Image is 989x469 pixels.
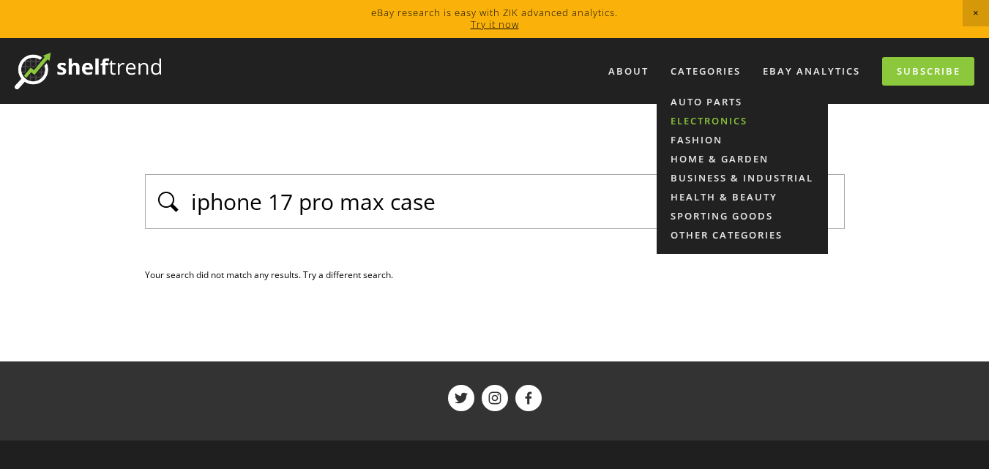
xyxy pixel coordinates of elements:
[657,149,828,168] a: Home & Garden
[753,59,870,83] a: eBay Analytics
[657,92,828,111] a: Auto Parts
[482,385,508,411] a: ShelfTrend
[15,53,161,89] img: ShelfTrend
[599,59,658,83] a: About
[657,168,828,187] a: Business & Industrial
[657,225,828,244] a: Other Categories
[145,266,845,284] div: Your search did not match any results. Try a different search.
[882,57,974,86] a: Subscribe
[661,59,750,83] div: Categories
[190,186,836,217] input: Type to search…
[515,385,542,411] a: ShelfTrend
[657,187,828,206] a: Health & Beauty
[448,385,474,411] a: ShelfTrend
[471,18,519,31] a: Try it now
[657,130,828,149] a: Fashion
[657,206,828,225] a: Sporting Goods
[657,111,828,130] a: Electronics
